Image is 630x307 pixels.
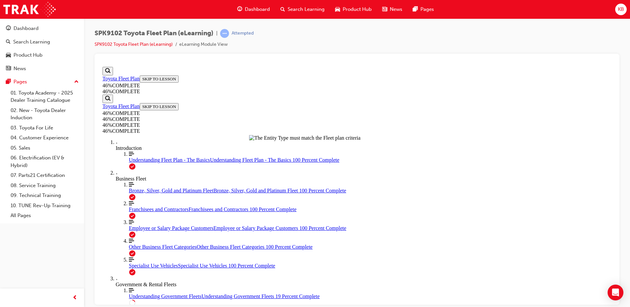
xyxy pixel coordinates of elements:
span: learningRecordVerb_ATTEMPT-icon [220,29,229,38]
div: News [14,65,26,72]
span: up-icon [74,78,79,86]
a: news-iconNews [377,3,408,16]
span: KB [618,6,624,13]
a: News [3,63,81,75]
span: Product Hub [343,6,372,13]
a: Dashboard [3,22,81,35]
a: 01. Toyota Academy - 2025 Dealer Training Catalogue [8,88,81,105]
span: Dashboard [245,6,270,13]
a: Search Learning [3,36,81,48]
a: 04. Customer Experience [8,133,81,143]
span: car-icon [335,5,340,14]
button: Pages [3,76,81,88]
a: pages-iconPages [408,3,439,16]
span: guage-icon [237,5,242,14]
div: Product Hub [14,51,43,59]
a: 10. TUNE Rev-Up Training [8,201,81,211]
span: prev-icon [72,294,77,302]
span: search-icon [280,5,285,14]
a: 06. Electrification (EV & Hybrid) [8,153,81,170]
a: 05. Sales [8,143,81,153]
a: All Pages [8,210,81,221]
a: 03. Toyota For Life [8,123,81,133]
a: 07. Parts21 Certification [8,170,81,181]
span: Search Learning [288,6,325,13]
div: Dashboard [14,25,39,32]
span: | [216,30,217,37]
a: guage-iconDashboard [232,3,275,16]
a: 02. New - Toyota Dealer Induction [8,105,81,123]
span: search-icon [6,39,11,45]
img: Trak [3,2,56,17]
a: 09. Technical Training [8,190,81,201]
span: news-icon [382,5,387,14]
span: news-icon [6,66,11,72]
span: car-icon [6,52,11,58]
a: 08. Service Training [8,181,81,191]
div: Attempted [232,30,254,37]
span: guage-icon [6,26,11,32]
div: Open Intercom Messenger [608,285,623,300]
div: Search Learning [13,38,50,46]
span: News [390,6,402,13]
button: KB [615,4,627,15]
span: pages-icon [6,79,11,85]
a: search-iconSearch Learning [275,3,330,16]
a: car-iconProduct Hub [330,3,377,16]
button: DashboardSearch LearningProduct HubNews [3,21,81,76]
li: eLearning Module View [179,41,228,48]
a: SPK9102 Toyota Fleet Plan (eLearning) [95,42,173,47]
div: Pages [14,78,27,86]
span: Pages [420,6,434,13]
a: Product Hub [3,49,81,61]
span: pages-icon [413,5,418,14]
span: SPK9102 Toyota Fleet Plan (eLearning) [95,30,214,37]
